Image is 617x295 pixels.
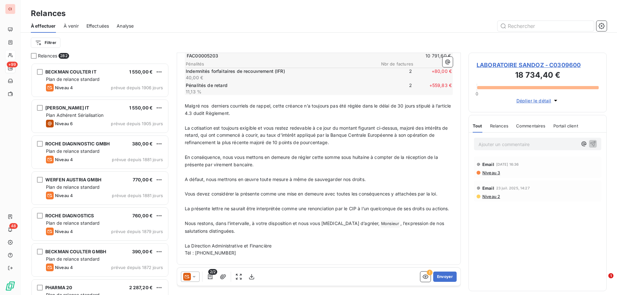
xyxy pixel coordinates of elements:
span: Analyse [117,23,134,29]
span: 2 [373,82,412,95]
span: Plan Adhérent Sérialisation [46,112,103,118]
span: BECKMAN COULTER GMBH [45,249,106,254]
span: Niveau 6 [55,121,73,126]
td: 10 791,60 € [319,52,451,59]
span: Plan de relance standard [46,184,100,190]
span: Tél : [PHONE_NUMBER] [185,250,236,256]
span: Email [482,162,494,167]
span: Niveau 3 [482,170,500,175]
span: Vous devez considérer la présente comme une mise en demeure avec toutes les conséquences y attach... [185,191,437,196]
span: prévue depuis 1879 jours [111,229,163,234]
span: 0 [476,91,478,96]
span: +99 [7,62,18,67]
span: Malgré nos derniers courriels de rappel, cette créance n’a toujours pas été réglée dans le délai ... [185,103,452,116]
span: En conséquence, nous vous mettons en demeure de régler cette somme sous huitaine à compter de la ... [185,154,439,167]
span: 282 [58,53,69,59]
span: 1 550,00 € [129,69,153,74]
span: Niveau 4 [55,265,73,270]
span: Déplier le détail [516,97,551,104]
span: prévue depuis 1881 jours [112,193,163,198]
span: Niveau 4 [55,193,73,198]
span: Pénalités [186,61,375,66]
span: Nbr de factures [375,61,413,66]
span: Niveau 4 [55,229,73,234]
span: ROCHE DIAGNOSTICS [45,213,94,218]
span: BECKMAN COULTER IT [45,69,96,74]
span: prévue depuis 1906 jours [111,85,163,90]
span: FAC00005203 [187,53,219,59]
button: Filtrer [31,38,60,48]
span: La Direction Administrative et Financière [185,243,272,248]
span: À effectuer [31,23,56,29]
input: Rechercher [497,21,594,31]
span: + 559,83 € [413,82,452,95]
span: LABORATOIRE SANDOZ - C0309600 [477,61,599,69]
span: Email [482,186,494,191]
span: 760,00 € [132,213,153,218]
p: Indemnités forfaitaires de recouvrement (IFR) [186,68,372,74]
span: Plan de relance standard [46,256,100,262]
span: 390,00 € [132,249,153,254]
h3: Relances [31,8,66,19]
span: 48 [9,223,18,229]
span: Commentaires [516,123,546,128]
span: Niveau 4 [55,85,73,90]
span: Monsieur [380,220,400,228]
span: , l’expression de nos salutations distinguées. [185,221,445,234]
div: grid [31,63,169,295]
div: CI [5,4,15,14]
span: WERFEN AUSTRIA GMBH [45,177,101,182]
span: 2 287,20 € [129,285,153,290]
span: prévue depuis 1872 jours [111,265,163,270]
span: 2/2 [208,269,217,275]
span: Relances [38,53,57,59]
span: ROCHE DIAGNNOSTIC GMBH [45,141,110,146]
span: Niveau 4 [55,157,73,162]
span: A défaut, nous mettrons en œuvre toute mesure à même de sauvegarder nos droits. [185,177,366,182]
span: Relances [490,123,508,128]
span: prévue depuis 1881 jours [112,157,163,162]
span: Effectuées [86,23,109,29]
p: 11,13 % [186,89,372,95]
span: Portail client [553,123,578,128]
span: La cotisation est toujours exigible et vous restez redevable à ce jour du montant figurant ci-des... [185,125,449,145]
span: Niveau 2 [482,194,500,199]
span: 1 550,00 € [129,105,153,110]
span: 380,00 € [132,141,153,146]
span: Plan de relance standard [46,148,100,154]
span: Plan de relance standard [46,220,100,226]
h3: 18 734,40 € [477,69,599,82]
p: 40,00 € [186,74,372,81]
span: [DATE] 16:36 [496,162,519,166]
span: Total [413,61,452,66]
span: À venir [64,23,79,29]
span: 770,00 € [133,177,153,182]
button: Envoyer [433,272,457,282]
iframe: Intercom live chat [595,273,611,289]
span: PHARMA 20 [45,285,72,290]
span: Tout [473,123,482,128]
span: Plan de relance standard [46,76,100,82]
span: + 80,00 € [413,68,452,81]
span: 1 [608,273,613,278]
p: Pénalités de retard [186,82,372,89]
span: [PERSON_NAME] IT [45,105,89,110]
button: Déplier le détail [514,97,561,104]
span: La présente lettre ne saurait être interprétée comme une renonciation par le CIP à l’un quelconqu... [185,206,449,211]
span: Nous restons, dans l’intervalle, à votre disposition et nous vous [MEDICAL_DATA] d’agréer, [185,221,380,226]
span: 23 juil. 2025, 14:27 [496,186,530,190]
img: Logo LeanPay [5,281,15,291]
span: 2 [373,68,412,81]
span: prévue depuis 1905 jours [111,121,163,126]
